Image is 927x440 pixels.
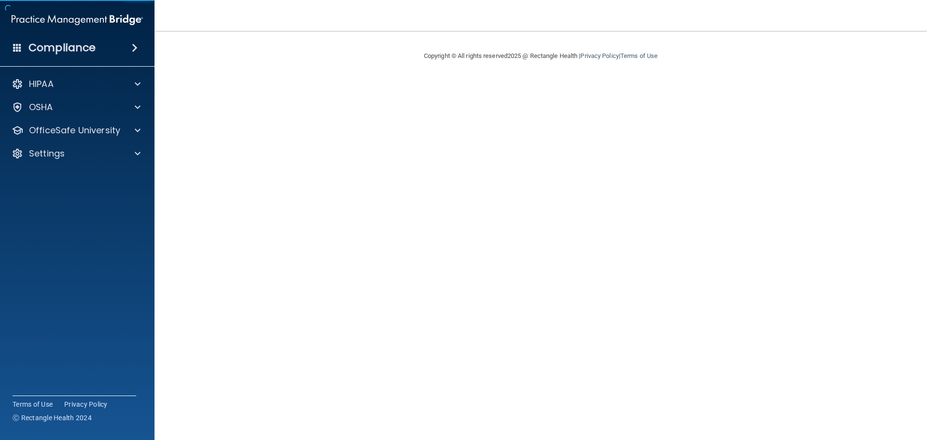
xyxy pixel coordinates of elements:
[365,41,717,71] div: Copyright © All rights reserved 2025 @ Rectangle Health | |
[29,125,120,136] p: OfficeSafe University
[12,101,140,113] a: OSHA
[580,52,618,59] a: Privacy Policy
[28,41,96,55] h4: Compliance
[13,399,53,409] a: Terms of Use
[12,78,140,90] a: HIPAA
[29,78,54,90] p: HIPAA
[12,148,140,159] a: Settings
[12,10,143,29] img: PMB logo
[29,148,65,159] p: Settings
[29,101,53,113] p: OSHA
[620,52,658,59] a: Terms of Use
[13,413,92,423] span: Ⓒ Rectangle Health 2024
[64,399,108,409] a: Privacy Policy
[12,125,140,136] a: OfficeSafe University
